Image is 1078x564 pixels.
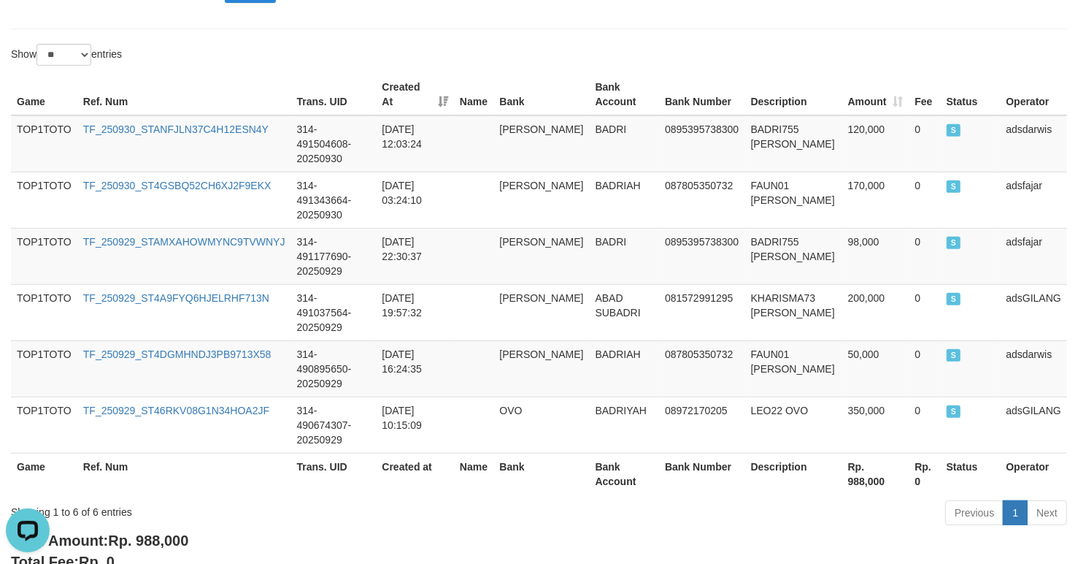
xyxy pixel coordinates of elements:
b: Total Amount: [11,533,188,549]
a: TF_250929_ST46RKV08G1N34HOA2JF [83,405,269,416]
td: TOP1TOTO [11,228,77,284]
td: ABAD SUBADRI [590,284,660,340]
td: BADRI [590,228,660,284]
th: Status [941,453,1001,495]
td: [DATE] 22:30:37 [376,228,454,284]
td: adsdarwis [1000,115,1067,172]
td: TOP1TOTO [11,115,77,172]
td: 0 [909,228,940,284]
td: adsfajar [1000,228,1067,284]
td: [PERSON_NAME] [493,228,589,284]
td: BADRI755 [PERSON_NAME] [745,228,842,284]
th: Bank [493,74,589,115]
td: 0895395738300 [659,115,745,172]
td: 200,000 [842,284,909,340]
th: Trans. UID [291,74,377,115]
th: Ref. Num [77,453,291,495]
a: TF_250930_ST4GSBQ52CH6XJ2F9EKX [83,180,272,191]
a: TF_250929_ST4A9FYQ6HJELRHF713N [83,292,269,304]
td: FAUN01 [PERSON_NAME] [745,340,842,397]
th: Status [941,74,1001,115]
td: adsGILANG [1000,284,1067,340]
th: Bank Account [590,453,660,495]
th: Bank [493,453,589,495]
th: Name [454,74,493,115]
td: 350,000 [842,397,909,453]
th: Created at [376,453,454,495]
td: 314-491504608-20250930 [291,115,377,172]
td: KHARISMA73 [PERSON_NAME] [745,284,842,340]
span: SUCCESS [947,405,961,418]
td: 314-490895650-20250929 [291,340,377,397]
td: TOP1TOTO [11,284,77,340]
td: TOP1TOTO [11,172,77,228]
td: 0 [909,284,940,340]
th: Ref. Num [77,74,291,115]
a: TF_250929_STAMXAHOWMYNC9TVWNYJ [83,236,285,248]
td: [DATE] 10:15:09 [376,397,454,453]
td: [PERSON_NAME] [493,115,589,172]
th: Game [11,453,77,495]
td: 0 [909,397,940,453]
th: Game [11,74,77,115]
th: Rp. 0 [909,453,940,495]
td: BADRIAH [590,172,660,228]
a: Previous [945,500,1004,525]
td: [PERSON_NAME] [493,284,589,340]
th: Operator [1000,74,1067,115]
td: [DATE] 19:57:32 [376,284,454,340]
td: 087805350732 [659,340,745,397]
td: 170,000 [842,172,909,228]
td: 120,000 [842,115,909,172]
div: Showing 1 to 6 of 6 entries [11,499,438,519]
th: Trans. UID [291,453,377,495]
td: adsGILANG [1000,397,1067,453]
th: Bank Account [590,74,660,115]
span: SUCCESS [947,349,961,362]
td: 314-491037564-20250929 [291,284,377,340]
td: adsfajar [1000,172,1067,228]
td: [DATE] 12:03:24 [376,115,454,172]
a: TF_250930_STANFJLN37C4H12ESN4Y [83,123,269,135]
td: 0895395738300 [659,228,745,284]
th: Fee [909,74,940,115]
td: [PERSON_NAME] [493,172,589,228]
span: SUCCESS [947,124,961,137]
th: Description [745,453,842,495]
td: OVO [493,397,589,453]
td: adsdarwis [1000,340,1067,397]
span: SUCCESS [947,293,961,305]
button: Open LiveChat chat widget [6,6,50,50]
td: FAUN01 [PERSON_NAME] [745,172,842,228]
td: 50,000 [842,340,909,397]
td: 087805350732 [659,172,745,228]
td: BADRI755 [PERSON_NAME] [745,115,842,172]
td: TOP1TOTO [11,397,77,453]
th: Name [454,453,493,495]
td: LEO22 OVO [745,397,842,453]
th: Bank Number [659,453,745,495]
td: [DATE] 03:24:10 [376,172,454,228]
span: SUCCESS [947,237,961,249]
td: 314-490674307-20250929 [291,397,377,453]
span: Rp. 988,000 [108,533,188,549]
td: [PERSON_NAME] [493,340,589,397]
a: Next [1027,500,1067,525]
td: 0 [909,340,940,397]
td: 98,000 [842,228,909,284]
td: TOP1TOTO [11,340,77,397]
label: Show entries [11,44,122,66]
th: Description [745,74,842,115]
th: Rp. 988,000 [842,453,909,495]
td: 0 [909,172,940,228]
td: 081572991295 [659,284,745,340]
th: Amount: activate to sort column ascending [842,74,909,115]
th: Created At: activate to sort column ascending [376,74,454,115]
td: BADRIYAH [590,397,660,453]
td: BADRIAH [590,340,660,397]
span: SUCCESS [947,180,961,193]
a: TF_250929_ST4DGMHNDJ3PB9713X58 [83,348,272,360]
th: Bank Number [659,74,745,115]
a: 1 [1003,500,1028,525]
td: 0 [909,115,940,172]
